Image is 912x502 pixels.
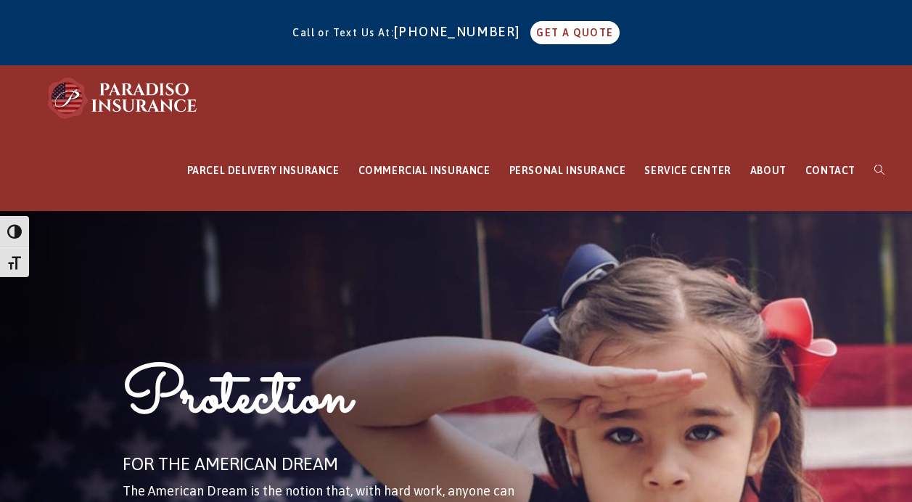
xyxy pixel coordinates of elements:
a: PARCEL DELIVERY INSURANCE [178,131,349,211]
span: ABOUT [750,165,786,176]
img: Paradiso Insurance [44,76,203,120]
span: SERVICE CENTER [644,165,731,176]
a: SERVICE CENTER [635,131,740,211]
a: GET A QUOTE [530,21,619,44]
span: Call or Text Us At: [292,27,394,38]
span: CONTACT [805,165,855,176]
span: COMMERCIAL INSURANCE [358,165,490,176]
span: PERSONAL INSURANCE [509,165,626,176]
a: COMMERCIAL INSURANCE [349,131,500,211]
a: PERSONAL INSURANCE [500,131,636,211]
a: ABOUT [741,131,796,211]
span: FOR THE AMERICAN DREAM [123,454,338,474]
span: PARCEL DELIVERY INSURANCE [187,165,340,176]
h1: Protection [123,356,527,448]
a: [PHONE_NUMBER] [394,24,527,39]
a: CONTACT [796,131,865,211]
